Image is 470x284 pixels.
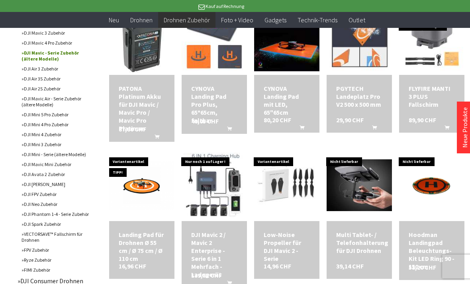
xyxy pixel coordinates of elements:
img: Multi Tablet- / Telefonhalterung für DJI Drohnen [327,159,392,211]
a: DJI Mini 4 Pro Zubehör [18,119,93,129]
span: 80,20 CHF [264,116,291,124]
a: DJI Spark Zubehör [18,219,93,229]
a: DJI FPV Zubehör [18,189,93,199]
a: Gadgets [259,12,292,28]
div: Hoodman Landingpad Beleuchtungs-Kit LED Ring 90 - 150 cm [409,231,455,270]
span: Foto + Video [221,16,253,24]
a: CYNOVA Landing Pad Pro Plus, 65*65cm, faltbar 40,05 CHF In den Warenkorb [191,84,237,124]
a: Low-Noise Propeller für DJI Mavic 2 - Serie 14,96 CHF [264,231,310,262]
span: 16,96 CHF [119,262,146,270]
a: Technik-Trends [292,12,343,28]
a: DJI Neo Zubehör [18,199,93,209]
button: In den Warenkorb [217,125,237,135]
span: 14,96 CHF [264,262,291,270]
a: VECTORSAVE™ Fallschirm für Drohnen [18,229,93,245]
div: CYNOVA Landing Pad Pro Plus, 65*65cm, faltbar [191,84,237,124]
button: In den Warenkorb [362,124,382,134]
button: In den Warenkorb [435,124,454,134]
img: Hoodman Landingpad Beleuchtungs-Kit LED Ring 90 - 150 cm [399,153,464,218]
a: Drohnen Zubehör [158,12,215,28]
span: 87,80 CHF [119,125,146,133]
span: 40,05 CHF [191,117,219,125]
a: DJI Air 3 Zubehör [18,64,93,74]
span: Neu [109,16,119,24]
img: FLYFIRE MANTI 3 PLUS Fallschirm [399,7,464,72]
span: Gadgets [264,16,286,24]
a: DJI Mini 4 Zubehör [18,129,93,139]
a: DJI Phantom 1-4 - Serie Zubehör [18,209,93,219]
a: CYNOVA Landing Pad mit LED, 65"65cm 80,20 CHF In den Warenkorb [264,84,310,116]
a: Neu [103,12,125,28]
a: DJI Mavic 3 Zubehör [18,28,93,38]
a: FPV Zubehör [18,245,93,255]
img: Low-Noise Propeller für DJI Mavic 2 - Serie [254,153,319,218]
a: Multi Tablet- / Telefonhalterung für DJI Drohnen 39,14 CHF [336,231,382,255]
a: DJI [PERSON_NAME] [18,179,93,189]
a: Landing Pad für Drohnen Ø 55 cm / Ø 75 cm / Ø 110 cm 16,96 CHF [119,231,165,262]
img: DJI Mavic 2 / Mavic 2 Enterprise - Serie 6 in 1 Mehrfach - Ladegerät [182,153,247,218]
a: Ryze Zubehör [18,255,93,265]
span: Drohnen Zubehör [164,16,210,24]
img: PGYTECH Landeplatz Pro V2 500 x 500 mm [327,7,392,72]
div: DJI Mavic 2 / Mavic 2 Enterprise - Serie 6 in 1 Mehrfach - Ladegerät [191,231,237,278]
img: PATONA Platinum Akku für DJI Mavic / Mavic Pro / Mavic Pro Platinum [119,3,164,75]
a: DJI Mavic 2 / Mavic 2 Enterprise - Serie 6 in 1 Mehrfach - Ladegerät 139,52 CHF In den Warenkorb [191,231,237,278]
a: Hoodman Landingpad Beleuchtungs-Kit LED Ring 90 - 150 cm 53,20 CHF [409,231,455,270]
div: Multi Tablet- / Telefonhalterung für DJI Drohnen [336,231,382,255]
a: Foto + Video [215,12,259,28]
button: In den Warenkorb [290,124,309,134]
span: 29,90 CHF [336,116,364,124]
a: Neue Produkte [461,107,469,148]
img: CYNOVA Landing Pad Pro Plus, 65*65cm, faltbar [182,7,247,72]
div: Landing Pad für Drohnen Ø 55 cm / Ø 75 cm / Ø 110 cm [119,231,165,262]
div: PGYTECH Landeplatz Pro V2 500 x 500 mm [336,84,382,108]
span: 139,52 CHF [191,271,222,279]
a: Outlet [343,12,371,28]
a: FIMI Zubehör [18,265,93,275]
a: DJI Mavic Air - Serie Zubehör (ältere Modelle) [18,94,93,110]
a: DJI Mavic 4 Pro Zubehör [18,38,93,48]
span: 89,90 CHF [409,116,436,124]
span: Technik-Trends [298,16,337,24]
a: PATONA Platinum Akku für DJI Mavic / Mavic Pro / Mavic Pro Platinum 87,80 CHF In den Warenkorb [119,84,165,132]
a: PGYTECH Landeplatz Pro V2 500 x 500 mm 29,90 CHF In den Warenkorb [336,84,382,108]
div: FLYFIRE MANTI 3 PLUS Fallschirm [409,84,455,108]
a: DJI Air 2S Zubehör [18,84,93,94]
a: DJI Air 3S Zubehör [18,74,93,84]
a: DJI Mavic Mini Zubehör [18,159,93,169]
div: Low-Noise Propeller für DJI Mavic 2 - Serie [264,231,310,262]
div: CYNOVA Landing Pad mit LED, 65"65cm [264,84,310,116]
a: Drohnen [125,12,158,28]
img: Landing Pad für Drohnen Ø 55 cm / Ø 75 cm / Ø 110 cm [109,161,174,210]
span: 39,14 CHF [336,262,364,270]
img: CYNOVA Landing Pad mit LED, 65"65cm [254,7,319,71]
span: Drohnen [130,16,153,24]
a: DJI Avata 2 Zubehör [18,169,93,179]
a: DJI Mini - Serie (ältere Modelle) [18,149,93,159]
span: 53,20 CHF [409,263,436,271]
a: DJI Mini 5 Pro Zubehör [18,110,93,119]
a: DJI Mavic - Serie Zubehör (ältere Modelle) [18,48,93,64]
div: PATONA Platinum Akku für DJI Mavic / Mavic Pro / Mavic Pro Platinum [119,84,165,132]
a: DJI Mini 3 Zubehör [18,139,93,149]
a: FLYFIRE MANTI 3 PLUS Fallschirm 89,90 CHF In den Warenkorb [409,84,455,108]
button: In den Warenkorb [145,133,164,143]
span: Outlet [349,16,365,24]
